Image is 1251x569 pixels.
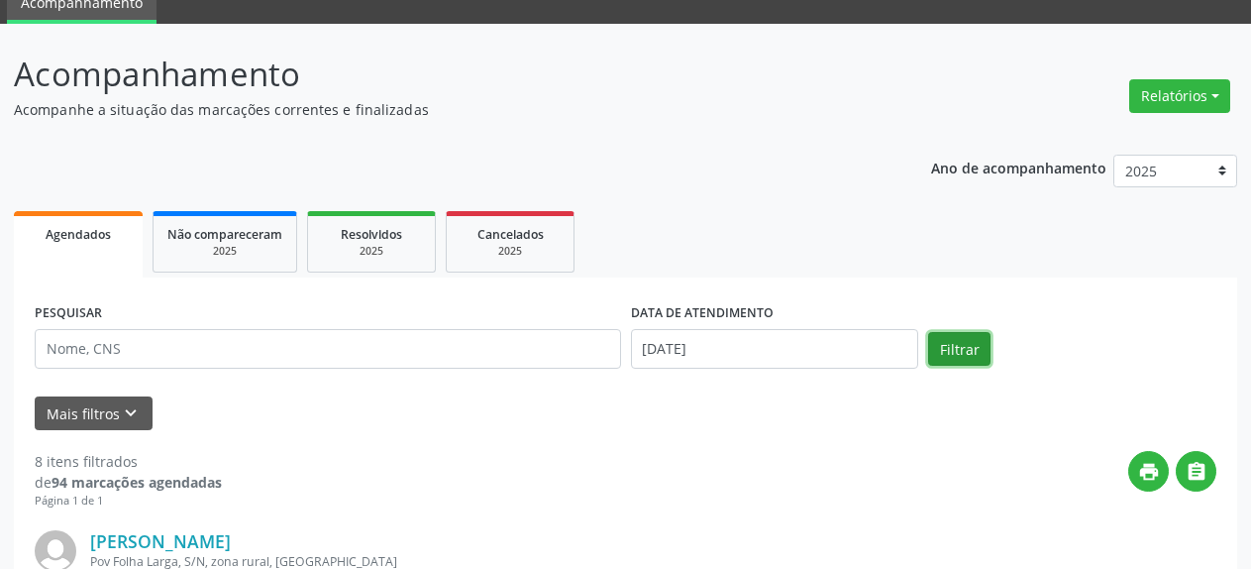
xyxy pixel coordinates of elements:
span: Resolvidos [341,226,402,243]
strong: 94 marcações agendadas [52,473,222,492]
span: Não compareceram [167,226,282,243]
button: Mais filtroskeyboard_arrow_down [35,397,153,431]
button:  [1176,451,1216,492]
i: print [1138,461,1160,483]
i:  [1186,461,1207,483]
p: Acompanhamento [14,50,871,99]
label: PESQUISAR [35,298,102,329]
a: [PERSON_NAME] [90,530,231,552]
i: keyboard_arrow_down [120,402,142,424]
p: Ano de acompanhamento [931,155,1106,179]
span: Cancelados [477,226,544,243]
span: Agendados [46,226,111,243]
p: Acompanhe a situação das marcações correntes e finalizadas [14,99,871,120]
label: DATA DE ATENDIMENTO [631,298,774,329]
div: 2025 [322,244,421,259]
div: 8 itens filtrados [35,451,222,472]
div: Página 1 de 1 [35,493,222,510]
div: 2025 [461,244,560,259]
button: print [1128,451,1169,492]
div: 2025 [167,244,282,259]
input: Selecione um intervalo [631,329,919,369]
div: de [35,472,222,493]
input: Nome, CNS [35,329,621,369]
button: Filtrar [928,332,990,366]
button: Relatórios [1129,79,1230,113]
